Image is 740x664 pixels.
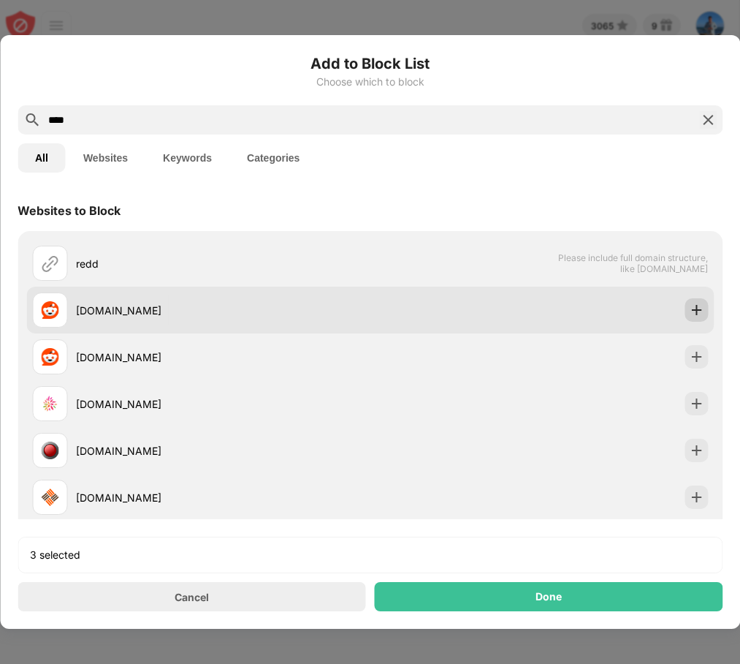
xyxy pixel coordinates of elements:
img: search.svg [23,111,41,129]
button: All [18,143,66,173]
button: Websites [66,143,145,173]
div: Done [535,591,562,603]
div: Websites to Block [18,203,121,218]
div: [DOMAIN_NAME] [76,443,370,459]
img: favicons [41,488,58,506]
h6: Add to Block List [18,53,722,75]
div: [DOMAIN_NAME] [76,350,370,365]
div: 3 selected [30,548,80,562]
div: [DOMAIN_NAME] [76,303,370,318]
div: redd [76,256,370,271]
button: Categories [229,143,317,173]
div: Cancel [175,591,209,603]
img: favicons [41,395,58,412]
div: [DOMAIN_NAME] [76,490,370,505]
img: favicons [41,348,58,366]
span: Please include full domain structure, like [DOMAIN_NAME] [557,252,708,274]
img: favicons [41,442,58,459]
div: [DOMAIN_NAME] [76,396,370,412]
div: Choose which to block [18,76,722,88]
img: favicons [41,301,58,319]
img: url.svg [41,254,58,272]
img: search-close [699,111,717,129]
button: Keywords [145,143,229,173]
